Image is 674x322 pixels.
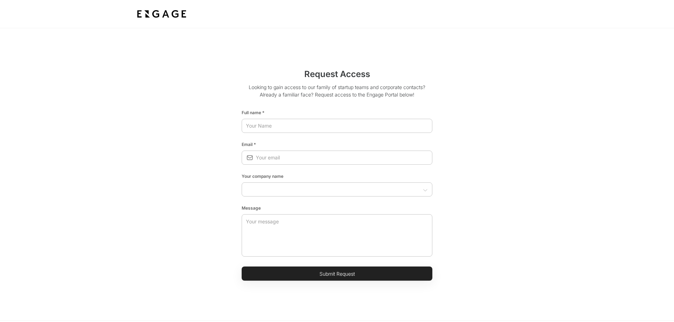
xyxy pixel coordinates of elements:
[242,267,432,281] button: Submit Request
[242,202,432,211] div: Message
[422,187,429,194] button: Open
[242,119,432,132] input: Your Name
[242,170,432,180] div: Your company name
[242,83,432,104] p: Looking to gain access to our family of startup teams and corporate contacts? Already a familiar ...
[242,107,432,116] div: Full name *
[256,151,432,164] input: Your email
[136,8,188,21] img: bdf1fb74-1727-4ba0-a5bd-bc74ae9fc70b.jpeg
[242,68,432,83] h2: Request Access
[242,139,432,148] div: Email *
